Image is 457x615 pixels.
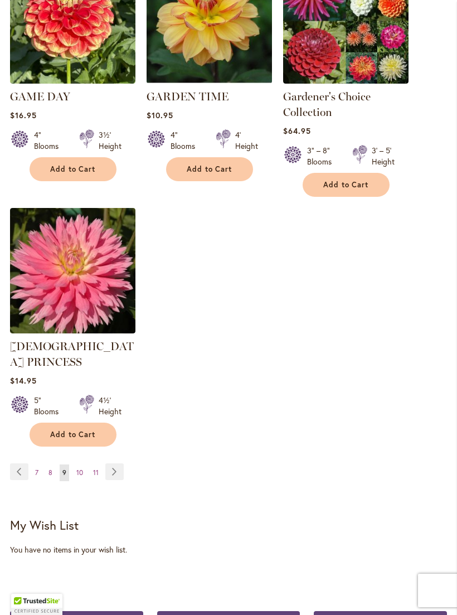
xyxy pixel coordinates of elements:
[235,129,258,152] div: 4' Height
[307,145,339,167] div: 3" – 8" Blooms
[30,157,116,181] button: Add to Cart
[34,129,66,152] div: 4" Blooms
[50,430,96,439] span: Add to Cart
[303,173,390,197] button: Add to Cart
[99,129,121,152] div: 3½' Height
[46,464,55,481] a: 8
[10,340,134,369] a: [DEMOGRAPHIC_DATA] PRINCESS
[10,544,447,555] div: You have no items in your wish list.
[10,208,135,333] img: GAY PRINCESS
[283,75,409,86] a: Gardener's Choice Collection
[166,157,253,181] button: Add to Cart
[62,468,66,477] span: 9
[74,464,86,481] a: 10
[10,325,135,336] a: GAY PRINCESS
[10,90,70,103] a: GAME DAY
[147,90,229,103] a: GARDEN TIME
[323,180,369,190] span: Add to Cart
[187,164,232,174] span: Add to Cart
[35,468,38,477] span: 7
[8,575,40,607] iframe: Launch Accessibility Center
[283,90,371,119] a: Gardener's Choice Collection
[90,464,101,481] a: 11
[32,464,41,481] a: 7
[30,423,116,447] button: Add to Cart
[10,517,79,533] strong: My Wish List
[147,110,173,120] span: $10.95
[48,468,52,477] span: 8
[10,375,37,386] span: $14.95
[372,145,395,167] div: 3' – 5' Height
[50,164,96,174] span: Add to Cart
[10,110,37,120] span: $16.95
[171,129,202,152] div: 4" Blooms
[147,75,272,86] a: GARDEN TIME
[99,395,121,417] div: 4½' Height
[283,125,311,136] span: $64.95
[93,468,99,477] span: 11
[76,468,83,477] span: 10
[10,75,135,86] a: GAME DAY
[34,395,66,417] div: 5" Blooms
